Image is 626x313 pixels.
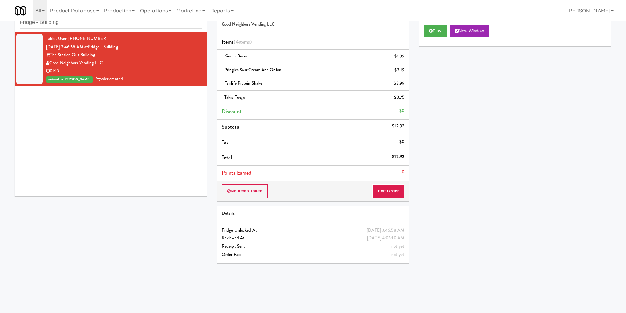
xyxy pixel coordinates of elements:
div: Fridge Unlocked At [222,226,404,235]
div: $3.75 [394,93,404,101]
div: $12.92 [392,153,404,161]
div: $3.19 [394,66,404,74]
span: Subtotal [222,123,241,131]
div: Good Neighbors Vending LLC [46,59,202,67]
span: not yet [391,243,404,249]
div: $1.99 [394,52,404,60]
a: Fridge - Building [88,44,118,50]
span: · [PHONE_NUMBER] [66,35,107,42]
ng-pluralize: items [239,38,250,46]
div: $0 [399,138,404,146]
span: Tax [222,139,229,146]
span: Items [222,38,252,46]
div: $3.99 [394,79,404,88]
div: 01:13 [46,67,202,75]
div: 0 [402,168,404,176]
button: New Window [450,25,489,37]
span: Fairlife Protein Shake [224,80,262,86]
span: reviewed by [PERSON_NAME] [46,76,93,83]
div: Reviewed At [222,234,404,242]
div: Order Paid [222,251,404,259]
span: [DATE] 3:46:58 AM at [46,44,88,50]
div: [DATE] 3:46:58 AM [367,226,404,235]
span: order created [96,76,123,82]
li: Tablet User· [PHONE_NUMBER][DATE] 3:46:58 AM atFridge - BuildingThe Station Out BuildingGood Neig... [15,32,207,86]
img: Micromart [15,5,26,16]
span: Discount [222,108,242,115]
button: Edit Order [372,184,404,198]
span: Points Earned [222,169,251,177]
div: $12.92 [392,122,404,130]
div: The Station Out Building [46,51,202,59]
div: $0 [399,107,404,115]
button: No Items Taken [222,184,268,198]
div: Details [222,210,404,218]
button: Play [424,25,447,37]
span: (4 ) [234,38,252,46]
span: Pringles Sour Cream and Onion [224,67,281,73]
div: Receipt Sent [222,242,404,251]
span: Total [222,154,232,161]
input: Search vision orders [20,16,202,29]
span: Takis Fuego [224,94,245,100]
a: Tablet User· [PHONE_NUMBER] [46,35,107,42]
div: [DATE] 4:03:10 AM [367,234,404,242]
span: not yet [391,251,404,257]
h5: Good Neighbors Vending LLC [222,22,404,27]
span: Kinder Bueno [224,53,248,59]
